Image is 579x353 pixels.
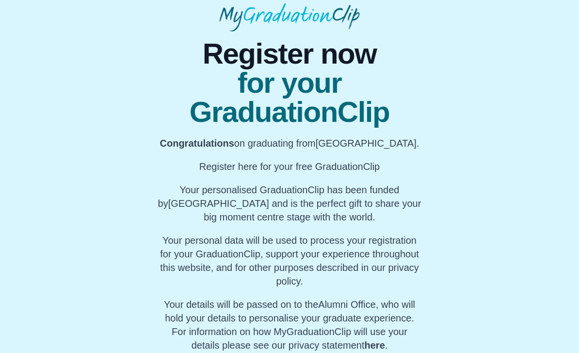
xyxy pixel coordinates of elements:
[157,136,423,150] p: on graduating from [GEOGRAPHIC_DATA].
[365,340,385,351] a: here
[157,68,423,127] span: for your GraduationClip
[157,39,423,68] span: Register now
[318,299,376,310] span: Alumni Office
[164,299,415,323] span: Your details will be passed on to the , who will hold your details to personalise your graduate e...
[164,299,415,351] span: For information on how MyGraduationClip will use your details please see our privacy statement .
[160,138,234,149] b: Congratulations
[157,234,423,288] p: Your personal data will be used to process your registration for your GraduationClip, support you...
[157,183,423,224] p: Your personalised GraduationClip has been funded by [GEOGRAPHIC_DATA] and is the perfect gift to ...
[157,160,423,173] p: Register here for your free GraduationClip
